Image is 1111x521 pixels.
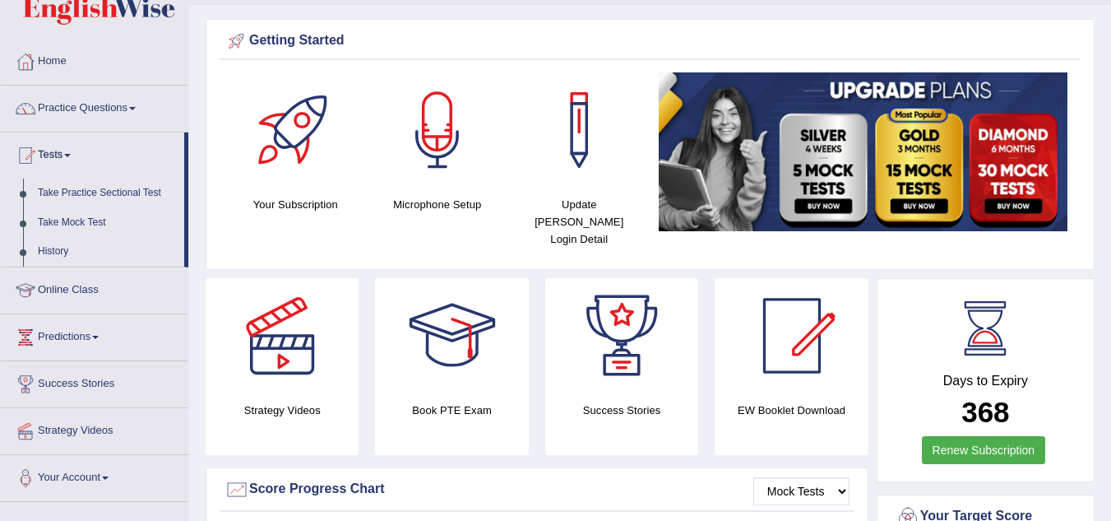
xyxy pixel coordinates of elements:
[1,314,188,356] a: Predictions
[1,86,188,127] a: Practice Questions
[375,402,528,419] h4: Book PTE Exam
[715,402,868,419] h4: EW Booklet Download
[375,196,501,213] h4: Microphone Setup
[233,196,359,213] h4: Your Subscription
[961,396,1009,428] b: 368
[1,267,188,309] a: Online Class
[896,374,1076,388] h4: Days to Expiry
[1,133,184,174] a: Tests
[1,408,188,449] a: Strategy Videos
[30,237,184,267] a: History
[922,436,1046,464] a: Renew Subscription
[225,477,849,502] div: Score Progress Chart
[545,402,698,419] h4: Success Stories
[516,196,642,248] h4: Update [PERSON_NAME] Login Detail
[30,208,184,238] a: Take Mock Test
[225,29,1076,53] div: Getting Started
[206,402,359,419] h4: Strategy Videos
[1,39,188,80] a: Home
[30,179,184,208] a: Take Practice Sectional Test
[1,361,188,402] a: Success Stories
[1,455,188,496] a: Your Account
[659,72,1068,231] img: small5.jpg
